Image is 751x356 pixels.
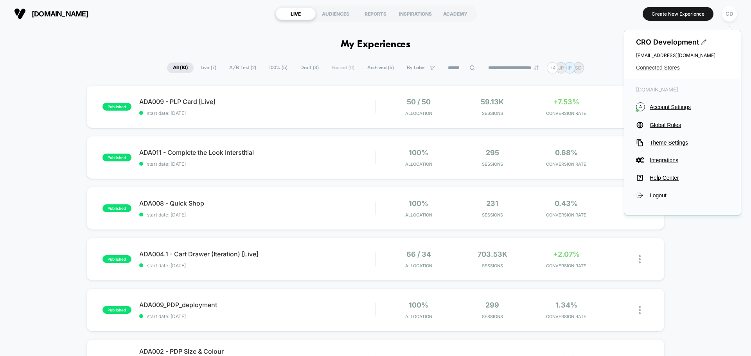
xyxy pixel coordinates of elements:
span: Sessions [458,111,528,116]
span: 100% [409,148,428,157]
span: Allocation [405,212,432,218]
span: [DOMAIN_NAME] [32,10,88,18]
img: close [639,255,641,263]
button: CD [719,6,739,22]
span: CONVERSION RATE [531,314,601,319]
span: ADA004.1 - Cart Drawer (Iteration) [Live] [139,250,375,258]
span: Allocation [405,314,432,319]
span: Live ( 7 ) [195,63,222,73]
span: 231 [486,199,498,208]
button: Create New Experience [643,7,713,21]
div: AUDIENCES [316,7,356,20]
span: Account Settings [650,104,729,110]
div: INSPIRATIONS [395,7,435,20]
span: Sessions [458,212,528,218]
span: ADA002 - PDP Size & Colour [139,347,375,355]
i: A [636,102,645,111]
span: Sessions [458,314,528,319]
span: start date: [DATE] [139,161,375,167]
div: + 4 [547,62,558,73]
span: Help Center [650,175,729,181]
span: +2.07% [553,250,580,258]
span: All ( 10 ) [167,63,194,73]
img: Visually logo [14,8,26,20]
span: 299 [485,301,499,309]
span: ADA009 - PLP Card [Live] [139,98,375,106]
button: AAccount Settings [636,102,729,111]
span: 295 [486,148,499,157]
div: LIVE [276,7,316,20]
span: CONVERSION RATE [531,111,601,116]
div: REPORTS [356,7,395,20]
span: published [102,306,131,314]
span: Allocation [405,111,432,116]
span: Theme Settings [650,140,729,146]
span: ADA008 - Quick Shop [139,199,375,207]
span: published [102,255,131,263]
p: SD [575,65,582,71]
span: 59.13k [481,98,504,106]
button: Help Center [636,174,729,182]
span: Sessions [458,161,528,167]
button: Theme Settings [636,139,729,147]
div: CD [722,6,737,21]
span: start date: [DATE] [139,212,375,218]
span: 100% [409,199,428,208]
span: 1.34% [555,301,577,309]
span: A/B Test ( 2 ) [223,63,262,73]
span: published [102,154,131,161]
button: Global Rules [636,121,729,129]
span: 0.43% [555,199,578,208]
p: IP [568,65,572,71]
span: CONVERSION RATE [531,161,601,167]
span: ADA009_PDP_deployment [139,301,375,309]
span: 50 / 50 [407,98,431,106]
span: 0.68% [555,148,578,157]
span: 100% [409,301,428,309]
span: published [102,103,131,111]
button: Connected Stores [636,64,729,71]
span: Allocation [405,263,432,268]
span: start date: [DATE] [139,110,375,116]
span: Logout [650,192,729,199]
button: Integrations [636,156,729,164]
span: Integrations [650,157,729,163]
span: CONVERSION RATE [531,263,601,268]
span: 100% ( 5 ) [263,63,293,73]
span: Sessions [458,263,528,268]
span: 703.53k [478,250,507,258]
span: Draft ( 3 ) [295,63,325,73]
h1: My Experiences [341,39,411,50]
span: ADA011 - Complete the Look Interstitial [139,148,375,156]
span: CRO Development [636,38,729,46]
p: JP [558,65,564,71]
span: published [102,204,131,212]
span: Allocation [405,161,432,167]
span: 66 / 34 [406,250,431,258]
button: Logout [636,191,729,199]
button: [DOMAIN_NAME] [12,7,91,20]
span: start date: [DATE] [139,263,375,268]
span: +7.53% [553,98,579,106]
img: close [639,306,641,314]
span: Global Rules [650,122,729,128]
span: [DOMAIN_NAME] [636,86,729,93]
div: ACADEMY [435,7,475,20]
span: By Label [407,65,426,71]
span: CONVERSION RATE [531,212,601,218]
span: Archived ( 5 ) [361,63,400,73]
span: start date: [DATE] [139,313,375,319]
span: [EMAIL_ADDRESS][DOMAIN_NAME] [636,52,729,58]
img: end [534,65,539,70]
